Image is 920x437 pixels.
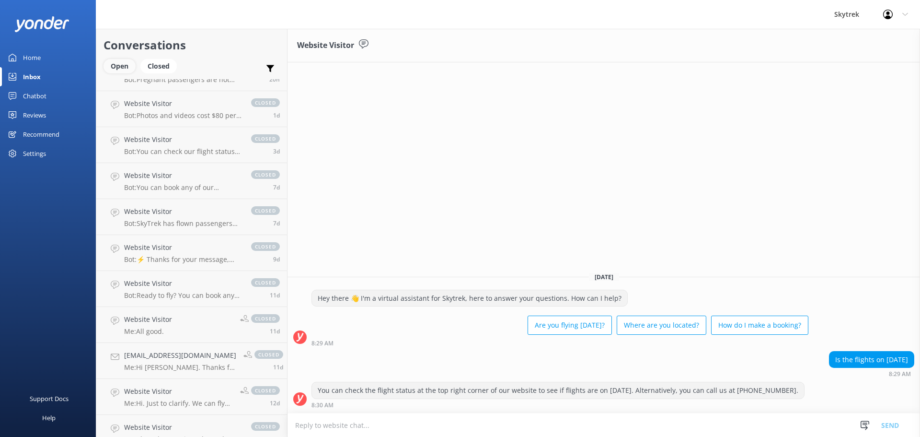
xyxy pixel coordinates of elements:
div: Hey there 👋 I'm a virtual assistant for Skytrek, here to answer your questions. How can I help? [312,290,627,307]
p: Bot: SkyTrek has flown passengers aged [DEMOGRAPHIC_DATA]. Passengers aged [DEMOGRAPHIC_DATA] or ... [124,219,241,228]
span: Aug 19 2025 05:52pm (UTC +12:00) Pacific/Auckland [270,291,280,299]
span: closed [251,314,280,323]
h4: Website Visitor [124,98,241,109]
span: Aug 19 2025 03:24pm (UTC +12:00) Pacific/Auckland [270,327,280,335]
span: Aug 23 2025 02:49pm (UTC +12:00) Pacific/Auckland [273,183,280,191]
span: closed [251,278,280,287]
a: Closed [140,60,182,71]
a: Website VisitorBot:You can book any of our paragliding, hang gliding, shuttles, or combo deals on... [96,163,287,199]
span: Aug 18 2025 03:35pm (UTC +12:00) Pacific/Auckland [270,399,280,407]
h4: Website Visitor [124,386,233,397]
span: closed [251,206,280,215]
h4: Website Visitor [124,278,241,289]
h4: Website Visitor [124,134,241,145]
span: Aug 28 2025 07:24am (UTC +12:00) Pacific/Auckland [273,147,280,155]
p: Bot: Pregnant passengers are not permitted to participate in hang gliding. [124,75,241,84]
p: Bot: Photos and videos cost $80 per person. [124,111,241,120]
div: Home [23,48,41,67]
div: Aug 31 2025 08:29am (UTC +12:00) Pacific/Auckland [311,340,808,346]
div: Aug 31 2025 08:29am (UTC +12:00) Pacific/Auckland [829,370,914,377]
p: Me: Hi [PERSON_NAME]. Thanks for your enquiry. If you were to book at 9am trip, check-in time is ... [124,363,236,372]
a: Website VisitorBot:Ready to fly? You can book any of our paragliding, hang gliding, shuttles, or ... [96,271,287,307]
img: yonder-white-logo.png [14,16,69,32]
a: Website VisitorMe:All good.closed11d [96,307,287,343]
div: Open [103,59,136,73]
button: Are you flying [DATE]? [528,316,612,335]
div: Support Docs [30,389,69,408]
span: closed [251,170,280,179]
div: You can check the flight status at the top right corner of our website to see if flights are on [... [312,382,804,399]
span: Aug 19 2025 01:19pm (UTC +12:00) Pacific/Auckland [273,363,283,371]
a: Website VisitorBot:You can check our flight status at the top right corner of our website to see ... [96,127,287,163]
a: Open [103,60,140,71]
button: Where are you located? [617,316,706,335]
a: [EMAIL_ADDRESS][DOMAIN_NAME]Me:Hi [PERSON_NAME]. Thanks for your enquiry. If you were to book at ... [96,343,287,379]
h4: Website Visitor [124,170,241,181]
span: closed [251,98,280,107]
p: Bot: You can check our flight status at the top right corner of our website to see if we are flyi... [124,147,241,156]
div: Settings [23,144,46,163]
a: Website VisitorBot:SkyTrek has flown passengers aged [DEMOGRAPHIC_DATA]. Passengers aged [DEMOGRA... [96,199,287,235]
div: Chatbot [23,86,46,106]
div: Recommend [23,125,59,144]
div: Help [42,408,56,427]
a: Website VisitorBot:⚡ Thanks for your message, we'll get back to you as soon as we can. You're als... [96,235,287,271]
span: Aug 21 2025 11:30am (UTC +12:00) Pacific/Auckland [273,255,280,263]
h3: Website Visitor [297,39,354,52]
span: closed [251,422,280,431]
span: closed [251,134,280,143]
h4: Website Visitor [124,422,241,433]
div: Inbox [23,67,41,86]
div: Reviews [23,106,46,125]
span: closed [251,242,280,251]
div: Aug 31 2025 08:30am (UTC +12:00) Pacific/Auckland [311,402,805,408]
span: [DATE] [589,273,619,281]
p: Me: All good. [124,327,172,336]
p: Bot: ⚡ Thanks for your message, we'll get back to you as soon as we can. You're also welcome to k... [124,255,241,264]
strong: 8:29 AM [889,371,911,377]
h4: [EMAIL_ADDRESS][DOMAIN_NAME] [124,350,236,361]
button: How do I make a booking? [711,316,808,335]
span: Aug 30 2025 11:37am (UTC +12:00) Pacific/Auckland [269,75,280,83]
h4: Website Visitor [124,242,241,253]
span: Aug 23 2025 11:41am (UTC +12:00) Pacific/Auckland [273,219,280,227]
span: Aug 30 2025 07:48am (UTC +12:00) Pacific/Auckland [273,111,280,119]
a: Website VisitorMe:Hi. Just to clarify. We can fly people of all ages. We have flown passengers fr... [96,379,287,415]
span: closed [254,350,283,359]
h2: Conversations [103,36,280,54]
a: Website VisitorBot:Photos and videos cost $80 per person.closed1d [96,91,287,127]
span: closed [251,386,280,395]
div: Is the flights on [DATE] [829,352,914,368]
strong: 8:29 AM [311,341,333,346]
div: Closed [140,59,177,73]
strong: 8:30 AM [311,402,333,408]
h4: Website Visitor [124,206,241,217]
p: Me: Hi. Just to clarify. We can fly people of all ages. We have flown passengers from as young as... [124,399,233,408]
p: Bot: Ready to fly? You can book any of our paragliding, hang gliding, shuttles, or combo deals on... [124,291,241,300]
p: Bot: You can book any of our paragliding, hang gliding, shuttles, or combo deals online by clicki... [124,183,241,192]
h4: Website Visitor [124,314,172,325]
